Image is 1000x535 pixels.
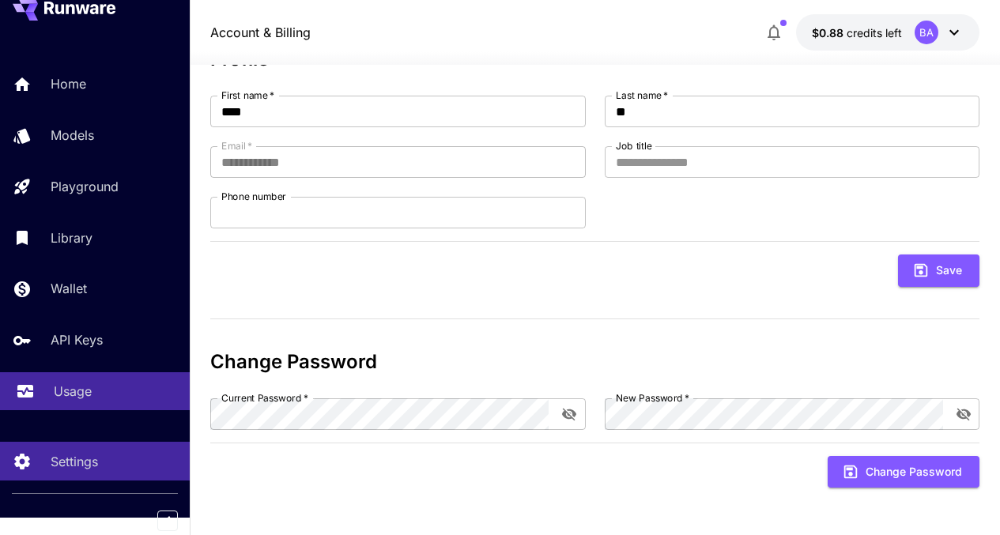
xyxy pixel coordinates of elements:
[51,126,94,145] p: Models
[169,507,190,535] div: Collapse sidebar
[51,452,98,471] p: Settings
[51,279,87,298] p: Wallet
[51,228,92,247] p: Library
[221,89,274,102] label: First name
[210,23,311,42] nav: breadcrumb
[555,400,583,428] button: toggle password visibility
[616,89,668,102] label: Last name
[221,391,308,405] label: Current Password
[210,23,311,42] a: Account & Billing
[51,330,103,349] p: API Keys
[898,254,979,287] button: Save
[616,391,689,405] label: New Password
[949,400,978,428] button: toggle password visibility
[51,74,86,93] p: Home
[157,511,178,531] button: Collapse sidebar
[51,177,119,196] p: Playground
[210,351,980,373] h3: Change Password
[812,26,847,40] span: $0.88
[812,24,902,41] div: $0.8822
[828,456,979,488] button: Change Password
[796,14,979,51] button: $0.8822BA
[54,382,92,401] p: Usage
[915,21,938,44] div: BA
[221,139,252,153] label: Email
[221,190,286,203] label: Phone number
[847,26,902,40] span: credits left
[616,139,652,153] label: Job title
